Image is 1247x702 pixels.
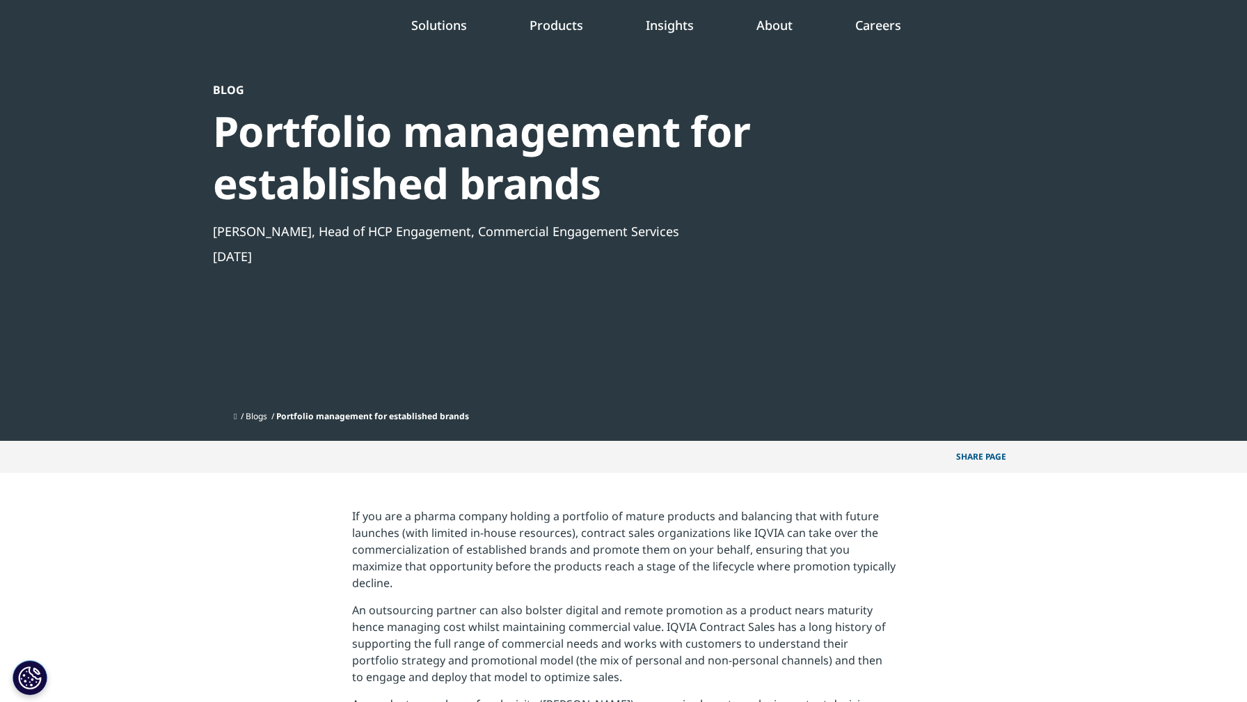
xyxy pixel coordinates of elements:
p: If you are a pharma company holding a portfolio of mature products and balancing that with future... [352,508,896,602]
a: Blogs [246,410,267,422]
a: Solutions [411,17,467,33]
a: Products [530,17,583,33]
span: Portfolio management for established brands [276,410,469,422]
p: Share PAGE [946,441,1034,473]
button: Cookies Settings [13,660,47,695]
div: Blog [213,83,959,97]
a: Insights [646,17,694,33]
div: [PERSON_NAME], Head of HCP Engagement, Commercial Engagement Services [213,223,959,240]
p: An outsourcing partner can also bolster digital and remote promotion as a product nears maturity ... [352,602,896,696]
div: [DATE] [213,248,959,265]
a: About [756,17,793,33]
div: Portfolio management for established brands [213,105,959,210]
a: Careers [855,17,901,33]
button: Share PAGEShare PAGE [946,441,1034,473]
